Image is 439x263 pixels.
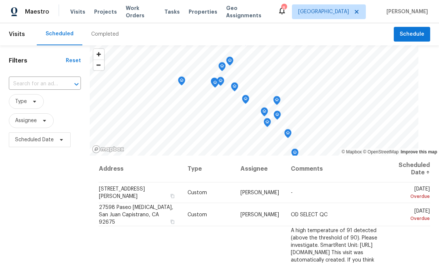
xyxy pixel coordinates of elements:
div: Overdue [390,214,430,222]
div: Map marker [226,57,233,68]
th: Scheduled Date ↑ [385,156,430,182]
button: Copy Address [169,218,176,225]
div: Map marker [273,96,281,107]
h1: Filters [9,57,66,64]
span: - [291,190,293,195]
span: Maestro [25,8,49,15]
input: Search for an address... [9,78,60,90]
span: Scheduled Date [15,136,54,143]
button: Zoom out [93,60,104,70]
div: Map marker [242,95,249,106]
div: Map marker [211,79,219,90]
span: Custom [188,212,207,217]
span: [PERSON_NAME] [240,212,279,217]
span: [DATE] [390,208,430,222]
button: Schedule [394,27,430,42]
span: [STREET_ADDRESS][PERSON_NAME] [99,186,145,199]
button: Zoom in [93,49,104,60]
div: Map marker [217,77,224,88]
span: Visits [9,26,25,42]
span: Properties [189,8,217,15]
div: Map marker [284,129,292,141]
span: [PERSON_NAME] [240,190,279,195]
span: Tasks [164,9,180,14]
span: Work Orders [126,4,156,19]
button: Copy Address [169,193,176,199]
div: Map marker [211,78,218,89]
div: Map marker [231,82,238,94]
span: 27598 Paseo [MEDICAL_DATA], San Juan Capistrano, CA 92675 [99,205,173,224]
th: Assignee [235,156,285,182]
button: Open [71,79,82,89]
div: 8 [281,4,286,12]
th: Comments [285,156,385,182]
th: Address [99,156,182,182]
div: Map marker [274,111,281,122]
span: Custom [188,190,207,195]
div: Map marker [218,62,226,74]
span: Assignee [15,117,37,124]
span: Projects [94,8,117,15]
span: Geo Assignments [226,4,269,19]
div: Reset [66,57,81,64]
a: Mapbox [342,149,362,154]
div: Completed [91,31,119,38]
div: Map marker [264,118,271,129]
div: Overdue [390,193,430,200]
span: Type [15,98,27,105]
a: Improve this map [401,149,437,154]
a: OpenStreetMap [363,149,399,154]
a: Mapbox homepage [92,145,124,153]
div: Map marker [291,149,299,160]
span: [GEOGRAPHIC_DATA] [298,8,349,15]
div: Map marker [178,77,185,88]
span: [DATE] [390,186,430,200]
span: [PERSON_NAME] [383,8,428,15]
span: Schedule [400,30,424,39]
span: Visits [70,8,85,15]
th: Type [182,156,235,182]
div: Scheduled [46,30,74,38]
canvas: Map [90,45,418,156]
div: Map marker [261,107,268,119]
span: OD SELECT QC [291,212,328,217]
